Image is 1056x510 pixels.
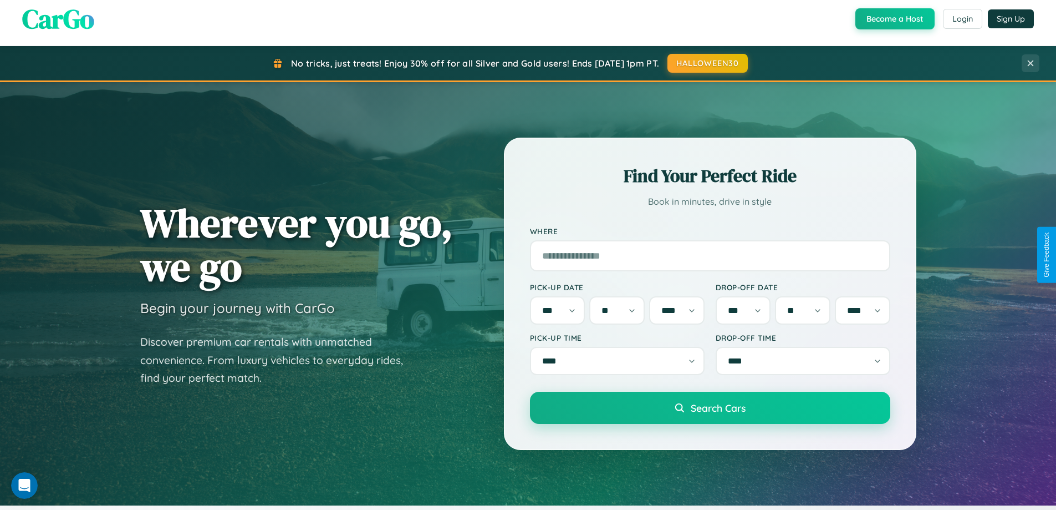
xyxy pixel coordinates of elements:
h3: Begin your journey with CarGo [140,300,335,316]
label: Pick-up Time [530,333,705,342]
button: Login [943,9,982,29]
button: Sign Up [988,9,1034,28]
label: Drop-off Time [716,333,890,342]
span: CarGo [22,1,94,37]
button: Search Cars [530,392,890,424]
label: Where [530,226,890,236]
h1: Wherever you go, we go [140,201,453,289]
span: No tricks, just treats! Enjoy 30% off for all Silver and Gold users! Ends [DATE] 1pm PT. [291,58,659,69]
span: Search Cars [691,402,746,414]
label: Pick-up Date [530,282,705,292]
p: Discover premium car rentals with unmatched convenience. From luxury vehicles to everyday rides, ... [140,333,417,387]
iframe: Intercom live chat [11,472,38,499]
label: Drop-off Date [716,282,890,292]
h2: Find Your Perfect Ride [530,164,890,188]
button: HALLOWEEN30 [667,54,748,73]
p: Book in minutes, drive in style [530,194,890,210]
button: Become a Host [855,8,935,29]
div: Give Feedback [1043,233,1050,277]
